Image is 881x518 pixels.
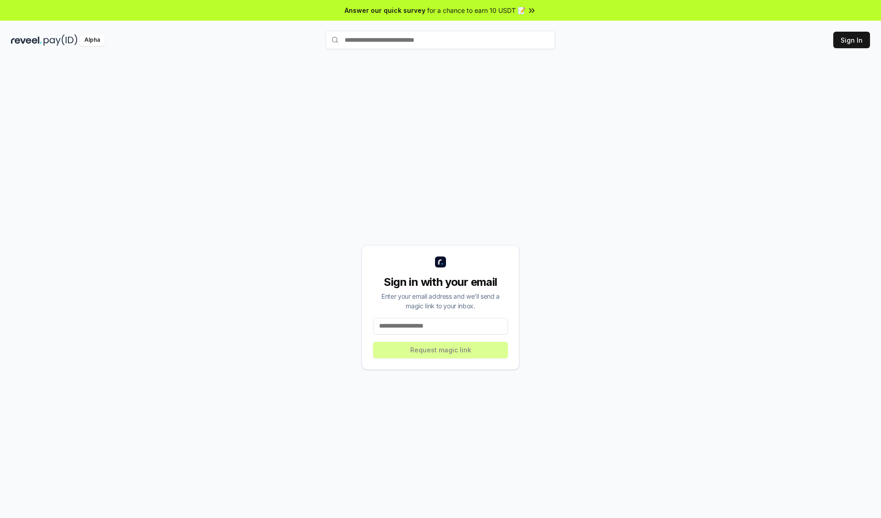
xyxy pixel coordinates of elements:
div: Sign in with your email [373,275,508,290]
span: for a chance to earn 10 USDT 📝 [427,6,525,15]
img: reveel_dark [11,34,42,46]
img: logo_small [435,256,446,267]
span: Answer our quick survey [345,6,425,15]
img: pay_id [44,34,78,46]
div: Alpha [79,34,105,46]
button: Sign In [833,32,870,48]
div: Enter your email address and we’ll send a magic link to your inbox. [373,291,508,311]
